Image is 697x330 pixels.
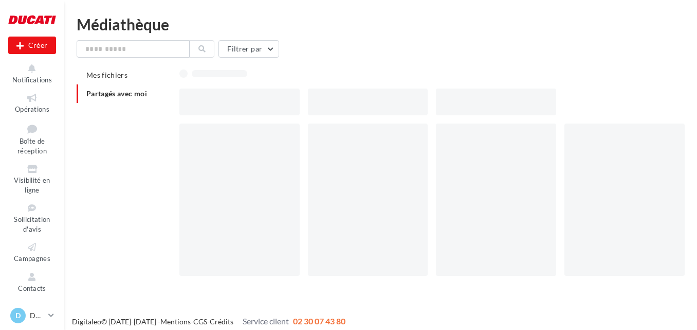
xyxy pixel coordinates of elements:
a: Crédits [210,317,233,326]
span: Mes fichiers [86,71,127,79]
span: Service client [243,316,289,326]
div: Médiathèque [77,16,685,32]
a: Campagnes [8,239,56,265]
button: Filtrer par [218,40,279,58]
a: CGS [193,317,207,326]
button: Notifications [8,61,56,86]
div: Nouvelle campagne [8,37,56,54]
a: Mentions [160,317,191,326]
span: Sollicitation d'avis [14,215,50,233]
a: D Ducati [8,306,56,325]
span: Notifications [12,76,52,84]
span: Contacts [18,284,46,292]
span: Opérations [15,105,49,113]
span: Campagnes [14,254,50,263]
a: Boîte de réception [8,120,56,158]
span: D [15,310,21,321]
span: 02 30 07 43 80 [293,316,345,326]
span: Partagés avec moi [86,89,147,98]
span: Visibilité en ligne [14,176,50,194]
span: © [DATE]-[DATE] - - - [72,317,345,326]
a: Sollicitation d'avis [8,200,56,235]
a: Digitaleo [72,317,101,326]
button: Créer [8,37,56,54]
a: Visibilité en ligne [8,161,56,196]
a: Opérations [8,90,56,115]
span: Boîte de réception [17,137,47,155]
p: Ducati [30,310,44,321]
a: Contacts [8,269,56,294]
